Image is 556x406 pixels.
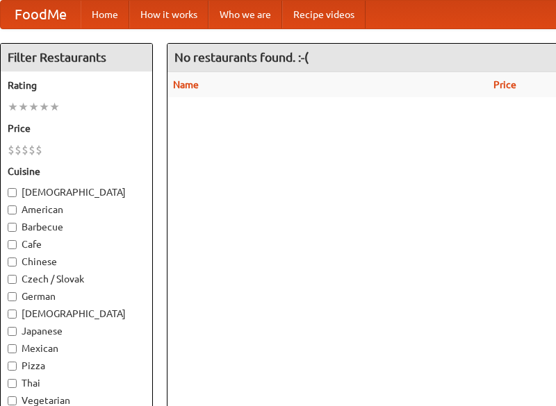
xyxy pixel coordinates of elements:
input: Vegetarian [8,396,17,405]
li: ★ [49,99,60,115]
a: Price [493,79,516,90]
input: Pizza [8,362,17,371]
input: American [8,205,17,214]
label: Barbecue [8,220,145,234]
h5: Cuisine [8,164,145,178]
input: Barbecue [8,223,17,232]
label: [DEMOGRAPHIC_DATA] [8,307,145,321]
input: German [8,292,17,301]
li: ★ [39,99,49,115]
label: American [8,203,145,217]
label: Cafe [8,237,145,251]
label: Mexican [8,341,145,355]
input: [DEMOGRAPHIC_DATA] [8,310,17,319]
li: $ [22,142,28,158]
a: Name [173,79,199,90]
input: Japanese [8,327,17,336]
input: Thai [8,379,17,388]
label: Chinese [8,255,145,269]
li: ★ [8,99,18,115]
li: ★ [28,99,39,115]
input: Cafe [8,240,17,249]
label: [DEMOGRAPHIC_DATA] [8,185,145,199]
li: $ [8,142,15,158]
input: [DEMOGRAPHIC_DATA] [8,188,17,197]
a: Home [81,1,129,28]
label: Pizza [8,359,145,373]
a: Who we are [208,1,282,28]
a: FoodMe [1,1,81,28]
a: How it works [129,1,208,28]
label: Japanese [8,324,145,338]
li: $ [28,142,35,158]
h5: Price [8,121,145,135]
label: Thai [8,376,145,390]
h5: Rating [8,78,145,92]
li: ★ [18,99,28,115]
label: Czech / Slovak [8,272,145,286]
input: Mexican [8,344,17,353]
a: Recipe videos [282,1,366,28]
input: Czech / Slovak [8,275,17,284]
ng-pluralize: No restaurants found. :-( [174,51,309,64]
input: Chinese [8,257,17,267]
h4: Filter Restaurants [1,44,152,71]
li: $ [35,142,42,158]
li: $ [15,142,22,158]
label: German [8,289,145,303]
